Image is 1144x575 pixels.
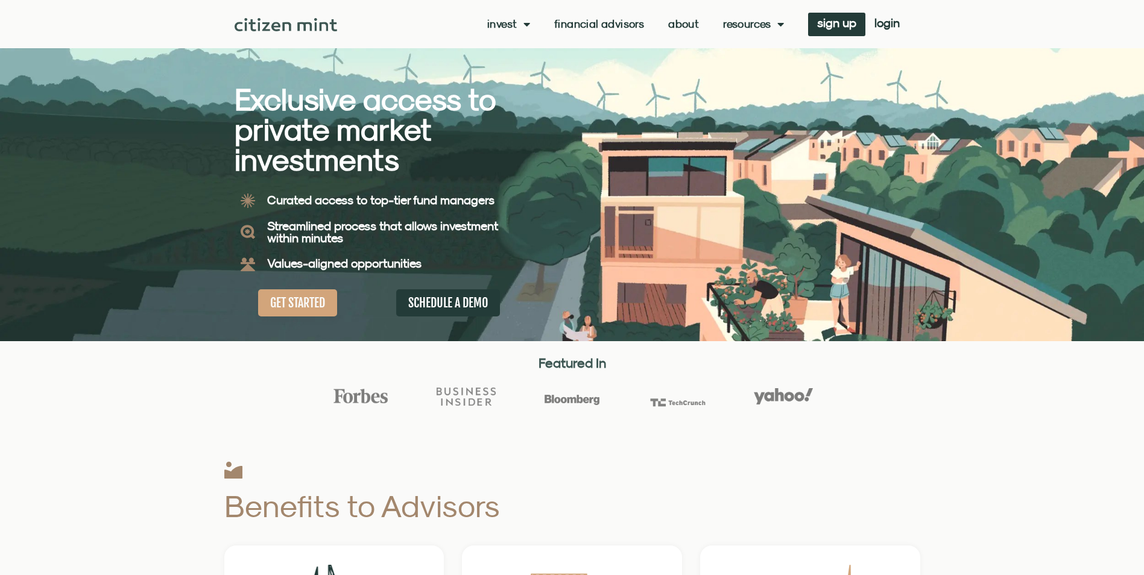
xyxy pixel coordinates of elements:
h2: Exclusive access to private market investments [235,84,530,175]
b: Streamlined process that allows investment within minutes [267,219,498,245]
img: Citizen Mint [235,18,338,31]
span: sign up [817,19,856,27]
a: Resources [723,18,784,30]
a: About [668,18,699,30]
nav: Menu [487,18,784,30]
b: Curated access to top-tier fund managers [267,193,495,207]
a: sign up [808,13,865,36]
span: login [874,19,900,27]
a: SCHEDULE A DEMO [396,289,500,316]
a: Financial Advisors [554,18,644,30]
img: Forbes Logo [331,388,390,404]
span: SCHEDULE A DEMO [408,295,488,310]
span: GET STARTED [270,295,325,310]
h2: Benefits to Advisors [224,491,680,521]
a: Invest [487,18,530,30]
a: login [865,13,909,36]
b: Values-aligned opportunities [267,256,422,270]
a: GET STARTED [258,289,337,316]
strong: Featured In [539,355,606,371]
